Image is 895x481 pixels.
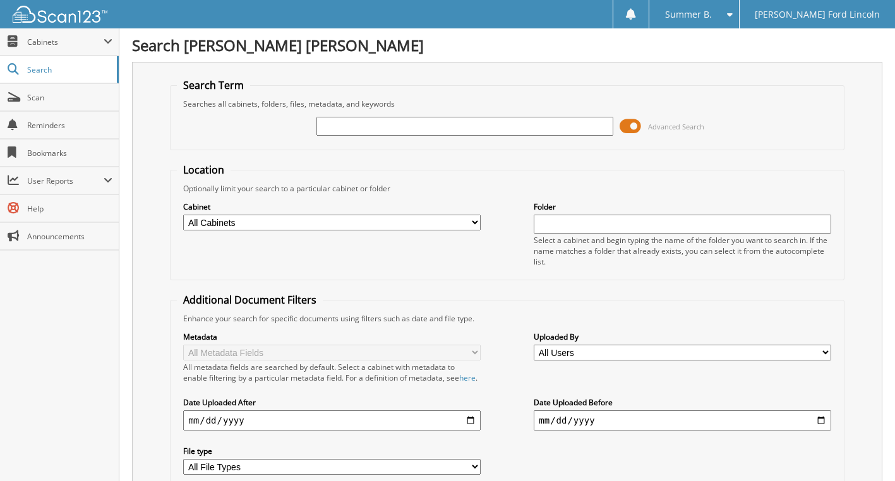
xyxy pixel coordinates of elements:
[534,201,831,212] label: Folder
[183,446,480,456] label: File type
[27,92,112,103] span: Scan
[27,37,104,47] span: Cabinets
[177,183,837,194] div: Optionally limit your search to a particular cabinet or folder
[27,64,111,75] span: Search
[534,235,831,267] div: Select a cabinet and begin typing the name of the folder you want to search in. If the name match...
[13,6,107,23] img: scan123-logo-white.svg
[183,397,480,408] label: Date Uploaded After
[183,331,480,342] label: Metadata
[534,410,831,431] input: end
[27,231,112,242] span: Announcements
[132,35,882,56] h1: Search [PERSON_NAME] [PERSON_NAME]
[27,120,112,131] span: Reminders
[177,313,837,324] div: Enhance your search for specific documents using filters such as date and file type.
[27,148,112,158] span: Bookmarks
[534,331,831,342] label: Uploaded By
[183,410,480,431] input: start
[177,98,837,109] div: Searches all cabinets, folders, files, metadata, and keywords
[27,175,104,186] span: User Reports
[183,201,480,212] label: Cabinet
[648,122,704,131] span: Advanced Search
[534,397,831,408] label: Date Uploaded Before
[177,163,231,177] legend: Location
[459,372,476,383] a: here
[177,293,323,307] legend: Additional Document Filters
[755,11,880,18] span: [PERSON_NAME] Ford Lincoln
[183,362,480,383] div: All metadata fields are searched by default. Select a cabinet with metadata to enable filtering b...
[177,78,250,92] legend: Search Term
[665,11,712,18] span: Summer B.
[27,203,112,214] span: Help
